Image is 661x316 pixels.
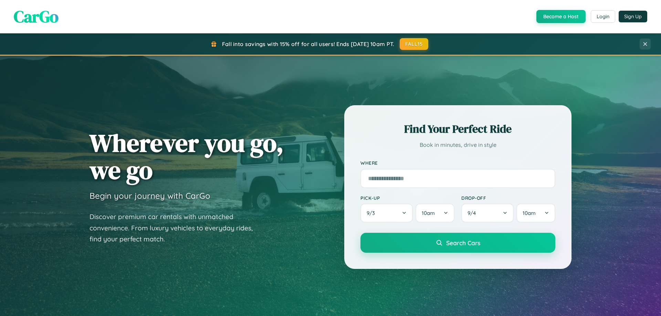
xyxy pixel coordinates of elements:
[619,11,647,22] button: Sign Up
[360,160,555,166] label: Where
[468,210,479,216] span: 9 / 4
[536,10,586,23] button: Become a Host
[422,210,435,216] span: 10am
[90,211,262,245] p: Discover premium car rentals with unmatched convenience. From luxury vehicles to everyday rides, ...
[360,195,454,201] label: Pick-up
[591,10,615,23] button: Login
[360,140,555,150] p: Book in minutes, drive in style
[516,204,555,222] button: 10am
[360,233,555,253] button: Search Cars
[90,190,210,201] h3: Begin your journey with CarGo
[400,38,429,50] button: FALL15
[446,239,480,247] span: Search Cars
[523,210,536,216] span: 10am
[461,195,555,201] label: Drop-off
[14,5,59,28] span: CarGo
[222,41,395,47] span: Fall into savings with 15% off for all users! Ends [DATE] 10am PT.
[90,129,284,184] h1: Wherever you go, we go
[360,204,413,222] button: 9/3
[416,204,454,222] button: 10am
[360,121,555,137] h2: Find Your Perfect Ride
[367,210,378,216] span: 9 / 3
[461,204,514,222] button: 9/4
